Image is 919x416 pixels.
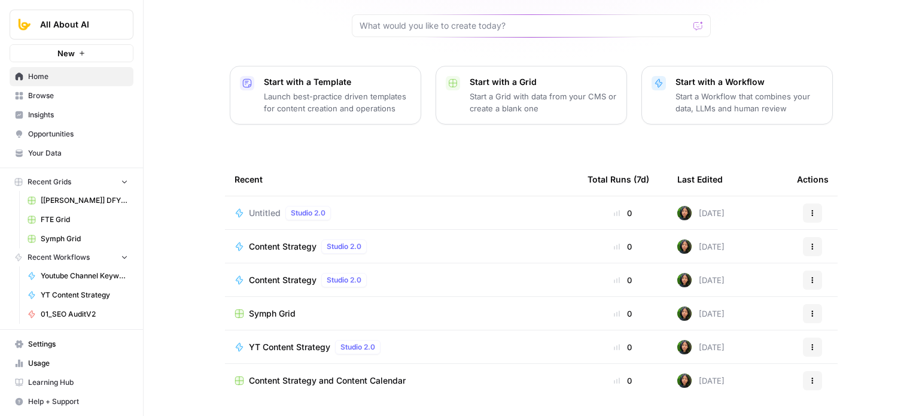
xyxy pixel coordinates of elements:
[588,308,658,320] div: 0
[249,341,330,353] span: YT Content Strategy
[677,206,725,220] div: [DATE]
[41,214,128,225] span: FTE Grid
[10,125,133,144] a: Opportunities
[10,144,133,163] a: Your Data
[677,340,692,354] img: 71gc9am4ih21sqe9oumvmopgcasf
[327,275,361,286] span: Studio 2.0
[677,273,725,287] div: [DATE]
[677,163,723,196] div: Last Edited
[28,148,128,159] span: Your Data
[40,19,112,31] span: All About AI
[28,90,128,101] span: Browse
[28,377,128,388] span: Learning Hub
[10,86,133,105] a: Browse
[797,163,829,196] div: Actions
[235,206,568,220] a: UntitledStudio 2.0
[249,274,317,286] span: Content Strategy
[10,248,133,266] button: Recent Workflows
[22,286,133,305] a: YT Content Strategy
[677,374,725,388] div: [DATE]
[10,392,133,411] button: Help + Support
[22,229,133,248] a: Symph Grid
[677,374,692,388] img: 71gc9am4ih21sqe9oumvmopgcasf
[470,90,617,114] p: Start a Grid with data from your CMS or create a blank one
[291,208,325,218] span: Studio 2.0
[677,340,725,354] div: [DATE]
[28,252,90,263] span: Recent Workflows
[235,308,568,320] a: Symph Grid
[10,373,133,392] a: Learning Hub
[470,76,617,88] p: Start with a Grid
[41,195,128,206] span: [[PERSON_NAME]] DFY POC👨‍🦲
[22,305,133,324] a: 01_SEO AuditV2
[588,163,649,196] div: Total Runs (7d)
[588,375,658,387] div: 0
[22,266,133,286] a: Youtube Channel Keyword Research
[249,308,296,320] span: Symph Grid
[41,309,128,320] span: 01_SEO AuditV2
[677,206,692,220] img: 71gc9am4ih21sqe9oumvmopgcasf
[10,173,133,191] button: Recent Grids
[22,191,133,210] a: [[PERSON_NAME]] DFY POC👨‍🦲
[327,241,361,252] span: Studio 2.0
[436,66,627,125] button: Start with a GridStart a Grid with data from your CMS or create a blank one
[10,105,133,125] a: Insights
[677,273,692,287] img: 71gc9am4ih21sqe9oumvmopgcasf
[641,66,833,125] button: Start with a WorkflowStart a Workflow that combines your data, LLMs and human review
[588,341,658,353] div: 0
[249,375,406,387] span: Content Strategy and Content Calendar
[340,342,375,353] span: Studio 2.0
[249,207,281,219] span: Untitled
[235,163,568,196] div: Recent
[41,233,128,244] span: Symph Grid
[677,239,692,254] img: 71gc9am4ih21sqe9oumvmopgcasf
[264,76,411,88] p: Start with a Template
[41,271,128,281] span: Youtube Channel Keyword Research
[28,71,128,82] span: Home
[677,239,725,254] div: [DATE]
[10,44,133,62] button: New
[677,306,692,321] img: 71gc9am4ih21sqe9oumvmopgcasf
[588,207,658,219] div: 0
[28,358,128,369] span: Usage
[230,66,421,125] button: Start with a TemplateLaunch best-practice driven templates for content creation and operations
[235,375,568,387] a: Content Strategy and Content Calendar
[10,67,133,86] a: Home
[249,241,317,253] span: Content Strategy
[22,210,133,229] a: FTE Grid
[28,129,128,139] span: Opportunities
[41,290,128,300] span: YT Content Strategy
[28,110,128,120] span: Insights
[28,177,71,187] span: Recent Grids
[28,339,128,350] span: Settings
[675,76,823,88] p: Start with a Workflow
[264,90,411,114] p: Launch best-practice driven templates for content creation and operations
[675,90,823,114] p: Start a Workflow that combines your data, LLMs and human review
[10,10,133,40] button: Workspace: All About AI
[10,335,133,354] a: Settings
[235,273,568,287] a: Content StrategyStudio 2.0
[28,396,128,407] span: Help + Support
[588,274,658,286] div: 0
[235,239,568,254] a: Content StrategyStudio 2.0
[235,340,568,354] a: YT Content StrategyStudio 2.0
[360,20,689,32] input: What would you like to create today?
[14,14,35,35] img: All About AI Logo
[10,354,133,373] a: Usage
[677,306,725,321] div: [DATE]
[57,47,75,59] span: New
[588,241,658,253] div: 0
